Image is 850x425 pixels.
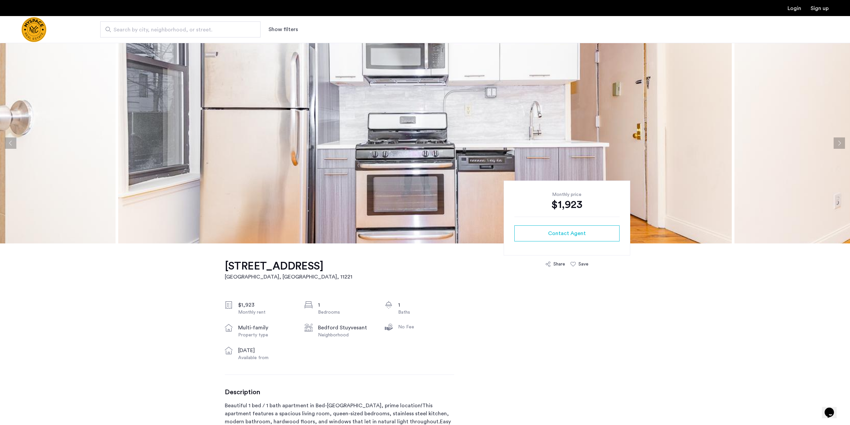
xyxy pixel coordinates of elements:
[238,332,294,338] div: Property type
[225,259,352,281] a: [STREET_ADDRESS][GEOGRAPHIC_DATA], [GEOGRAPHIC_DATA], 11221
[269,25,298,33] button: Show or hide filters
[5,137,16,149] button: Previous apartment
[21,17,46,42] a: Cazamio Logo
[318,324,374,332] div: Bedford Stuyvesant
[788,6,801,11] a: Login
[578,261,588,268] div: Save
[114,26,242,34] span: Search by city, neighborhood, or street.
[318,332,374,338] div: Neighborhood
[118,43,732,243] img: apartment
[318,309,374,316] div: Bedrooms
[834,137,845,149] button: Next apartment
[225,388,454,396] h3: Description
[225,259,352,273] h1: [STREET_ADDRESS]
[238,309,294,316] div: Monthly rent
[21,17,46,42] img: logo
[548,229,586,237] span: Contact Agent
[398,301,454,309] div: 1
[238,301,294,309] div: $1,923
[553,261,565,268] div: Share
[398,324,454,330] div: No Fee
[811,6,829,11] a: Registration
[100,21,261,37] input: Apartment Search
[238,324,294,332] div: multi-family
[514,225,620,241] button: button
[514,191,620,198] div: Monthly price
[238,346,294,354] div: [DATE]
[514,198,620,211] div: $1,923
[398,309,454,316] div: Baths
[225,273,352,281] h2: [GEOGRAPHIC_DATA], [GEOGRAPHIC_DATA] , 11221
[822,398,843,418] iframe: chat widget
[318,301,374,309] div: 1
[238,354,294,361] div: Available from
